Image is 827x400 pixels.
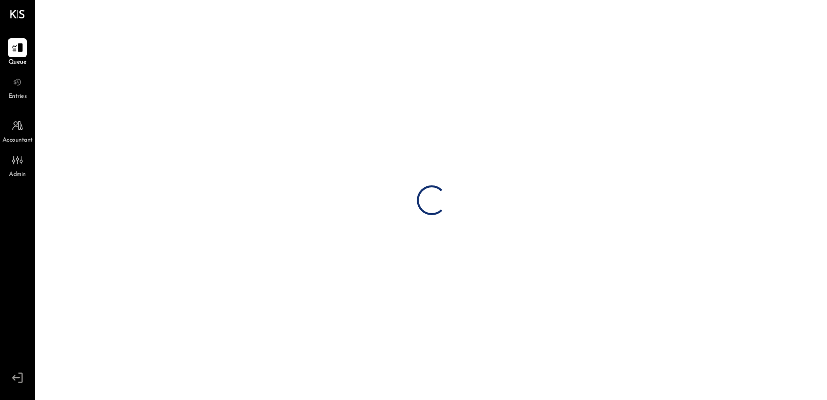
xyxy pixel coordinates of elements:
[8,58,27,67] span: Queue
[9,170,26,179] span: Admin
[0,151,34,179] a: Admin
[0,73,34,101] a: Entries
[2,136,33,145] span: Accountant
[0,116,34,145] a: Accountant
[8,92,27,101] span: Entries
[0,38,34,67] a: Queue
